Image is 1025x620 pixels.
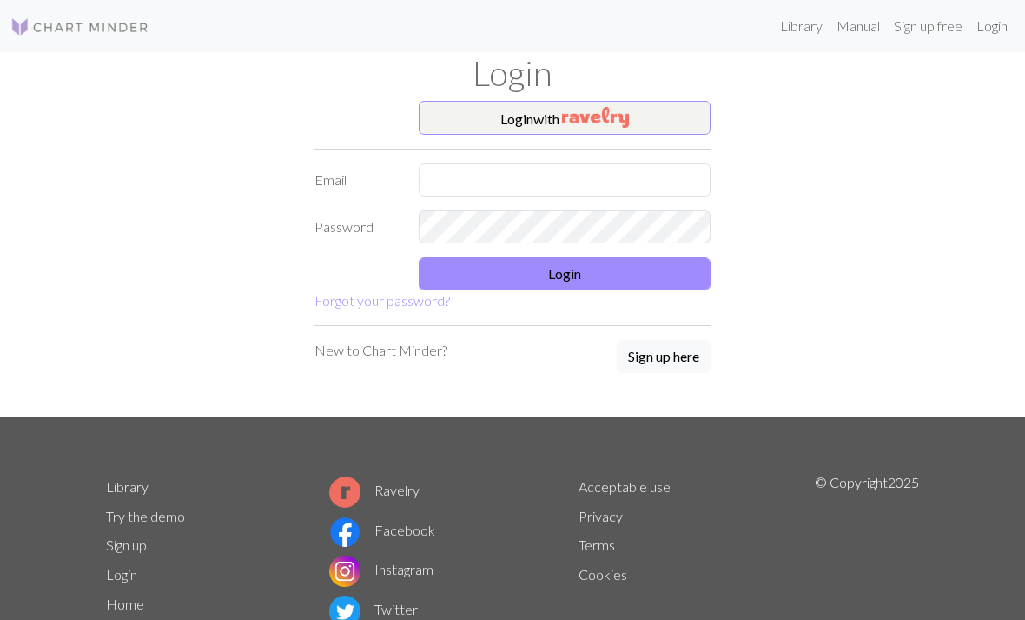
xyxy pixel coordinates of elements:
a: Sign up free [887,9,969,43]
a: Acceptable use [579,478,671,495]
a: Manual [830,9,887,43]
img: Ravelry [562,107,629,128]
a: Facebook [329,522,435,538]
a: Ravelry [329,482,420,498]
a: Home [106,596,144,612]
h1: Login [96,52,929,94]
a: Library [773,9,830,43]
label: Password [304,210,408,243]
a: Forgot your password? [314,292,450,309]
p: New to Chart Minder? [314,340,447,361]
a: Cookies [579,566,627,583]
img: Facebook logo [329,517,360,548]
a: Terms [579,537,615,553]
a: Twitter [329,601,418,617]
label: Email [304,163,408,197]
a: Login [969,9,1015,43]
a: Instagram [329,561,433,577]
a: Login [106,566,137,583]
button: Loginwith [419,101,711,136]
a: Sign up here [617,340,711,375]
a: Library [106,478,149,495]
img: Instagram logo [329,556,360,587]
button: Login [419,257,711,290]
img: Ravelry logo [329,477,360,508]
a: Sign up [106,537,147,553]
button: Sign up here [617,340,711,373]
a: Privacy [579,508,623,524]
a: Try the demo [106,508,185,524]
img: Logo [10,17,149,37]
